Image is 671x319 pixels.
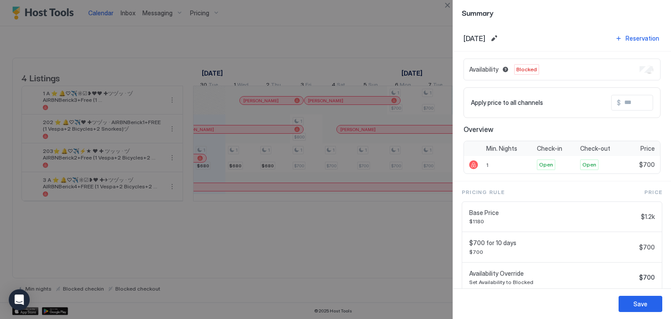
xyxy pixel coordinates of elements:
span: $700 [639,161,655,169]
button: Reservation [614,32,661,44]
span: Price [644,188,662,196]
span: $700 [469,249,636,255]
span: Open [539,161,553,169]
button: Blocked dates override all pricing rules and remain unavailable until manually unblocked [500,64,511,75]
span: Price [640,145,655,153]
div: Save [633,299,647,309]
button: Edit date range [489,33,499,44]
span: Check-out [580,145,610,153]
span: Open [582,161,596,169]
span: Base Price [469,209,637,217]
span: $700 for 10 days [469,239,636,247]
span: Min. Nights [486,145,517,153]
span: Check-in [537,145,562,153]
span: 1 [486,162,488,168]
span: $1180 [469,218,637,225]
span: Blocked [516,66,537,73]
span: $1.2k [641,213,655,221]
span: Apply price to all channels [471,99,543,107]
span: $700 [639,243,655,251]
span: Set Availability to Blocked [469,279,636,285]
span: Availability Override [469,270,636,277]
button: Save [619,296,662,312]
span: $ [617,99,621,107]
span: Overview [463,125,661,134]
div: Open Intercom Messenger [9,289,30,310]
span: Availability [469,66,498,73]
span: $700 [639,274,655,281]
span: Summary [462,7,662,18]
span: [DATE] [463,34,485,43]
div: Reservation [626,34,659,43]
span: Pricing Rule [462,188,505,196]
